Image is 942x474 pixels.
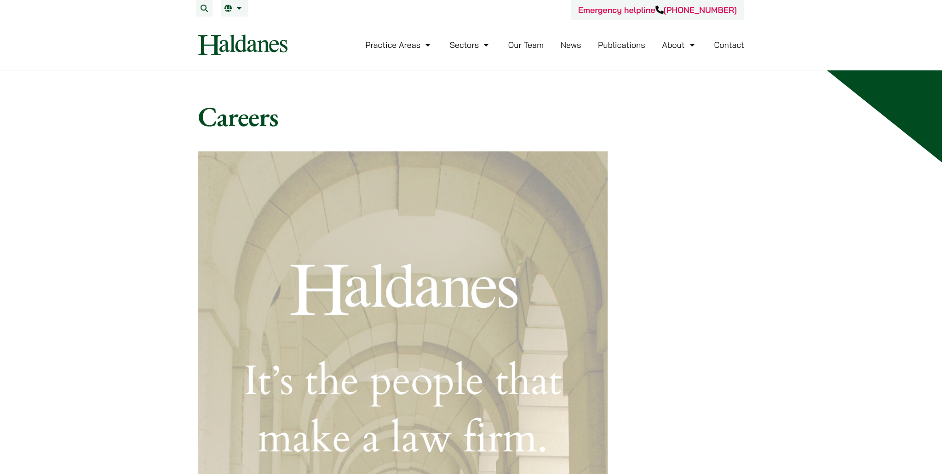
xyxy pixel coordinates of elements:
[365,40,433,50] a: Practice Areas
[714,40,744,50] a: Contact
[224,5,244,12] a: EN
[598,40,645,50] a: Publications
[198,100,744,133] h1: Careers
[578,5,737,15] a: Emergency helpline[PHONE_NUMBER]
[662,40,697,50] a: About
[450,40,491,50] a: Sectors
[508,40,544,50] a: Our Team
[561,40,581,50] a: News
[198,35,287,55] img: Logo of Haldanes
